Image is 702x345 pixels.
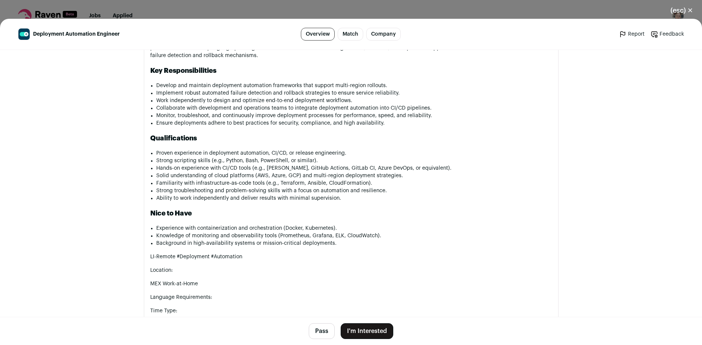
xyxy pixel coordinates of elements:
li: Collaborate with development and operations teams to integrate deployment automation into CI/CD p... [156,104,552,112]
li: Implement robust automated failure detection and rollback strategies to ensure service reliability. [156,89,552,97]
li: Hands-on experience with CI/CD tools (e.g., [PERSON_NAME], GitHub Actions, GitLab CI, Azure DevOp... [156,164,552,172]
li: Knowledge of monitoring and observability tools (Prometheus, Grafana, ELK, CloudWatch). [156,232,552,240]
p: MEX Work-at-Home [150,280,552,288]
a: Overview [301,28,335,41]
a: Feedback [651,30,684,38]
li: Ability to work independently and deliver results with minimal supervision. [156,194,552,202]
a: Company [366,28,401,41]
li: Strong troubleshooting and problem-solving skills with a focus on automation and resilience. [156,187,552,194]
li: Monitor, troubleshoot, and continuously improve deployment processes for performance, speed, and ... [156,112,552,119]
li: Strong scripting skills (e.g., Python, Bash, PowerShell, or similar). [156,157,552,164]
strong: Nice to Have [150,210,192,217]
li: Familiarity with infrastructure-as-code tools (e.g., Terraform, Ansible, CloudFormation). [156,179,552,187]
li: Proven experience in deployment automation, CI/CD, or release engineering. [156,149,552,157]
button: I'm Interested [341,323,393,339]
p: Language Requirements: [150,294,552,301]
strong: Key Responsibilities [150,67,216,74]
button: Close modal [661,2,702,19]
li: Develop and maintain deployment automation frameworks that support multi-region rollouts. [156,82,552,89]
p: Time Type: [150,307,552,315]
a: Match [338,28,363,41]
h1: LI-Remote #Deployment #Automation [150,253,552,261]
li: Ensure deployments adhere to best practices for security, compliance, and high availability. [156,119,552,127]
span: Deployment Automation Engineer [33,30,120,38]
li: Experience with containerization and orchestration (Docker, Kubernetes). [156,224,552,232]
li: Background in high-availability systems or mission-critical deployments. [156,240,552,247]
a: Report [619,30,645,38]
strong: Qualifications [150,135,197,142]
p: Location: [150,267,552,274]
li: Work independently to design and optimize end-to-end deployment workflows. [156,97,552,104]
img: 93fb62333516e1268de1741fb4abe4223a7b4d3aba9a63060594fee34e7a8873.jpg [18,29,30,40]
li: Solid understanding of cloud platforms (AWS, Azure, GCP) and multi-region deployment strategies. [156,172,552,179]
button: Pass [309,323,335,339]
